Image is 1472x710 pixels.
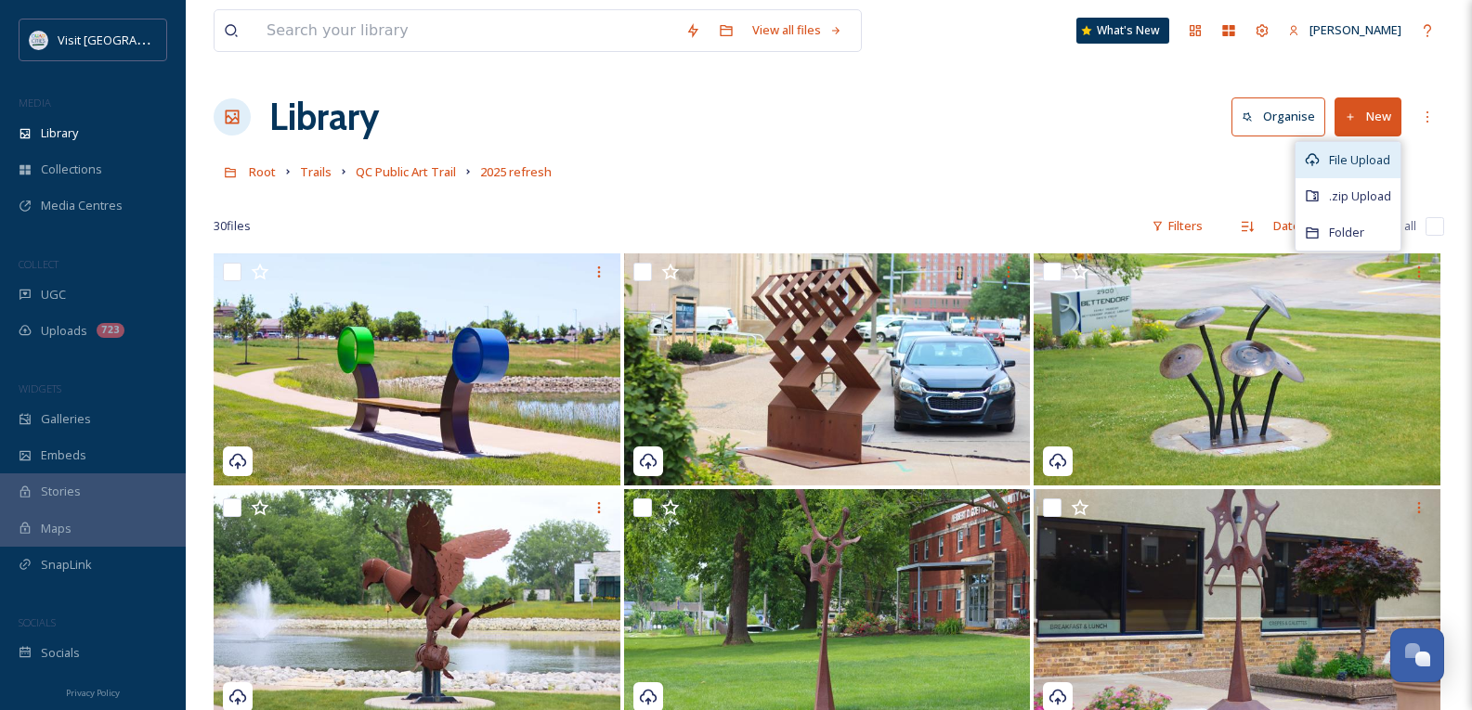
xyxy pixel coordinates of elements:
[41,410,91,428] span: Galleries
[30,31,48,49] img: QCCVB_VISIT_vert_logo_4c_tagline_122019.svg
[41,446,86,464] span: Embeds
[249,161,276,183] a: Root
[624,253,1031,485] img: BMcGrath_AnglesShadowsReaching.jpg
[41,197,123,214] span: Media Centres
[1335,97,1401,136] button: New
[1076,18,1169,44] a: What's New
[19,96,51,110] span: MEDIA
[1390,628,1444,682] button: Open Chat
[480,163,552,180] span: 2025 refresh
[480,161,552,183] a: 2025 refresh
[41,161,102,178] span: Collections
[19,257,59,271] span: COLLECT
[41,556,92,574] span: SnapLink
[356,161,456,183] a: QC Public Art Trail
[1264,208,1358,244] div: Date Created
[41,286,66,303] span: UGC
[1231,97,1325,136] button: Organise
[41,124,78,142] span: Library
[41,520,72,537] span: Maps
[300,161,332,183] a: Trails
[269,89,379,145] a: Library
[66,687,120,699] span: Privacy Policy
[1034,253,1440,485] img: AModeland_FarmhouseToadstool.jpg
[1309,21,1401,38] span: [PERSON_NAME]
[1329,224,1364,241] span: Folder
[1142,208,1212,244] div: Filters
[356,163,456,180] span: QC Public Art Trail
[214,253,620,485] img: BPierce_BenchPlease.jpg
[1329,187,1391,205] span: .zip Upload
[214,217,251,235] span: 30 file s
[97,323,124,338] div: 723
[1231,97,1335,136] a: Organise
[249,163,276,180] span: Root
[41,483,81,500] span: Stories
[19,615,56,629] span: SOCIALS
[257,10,676,51] input: Search your library
[1279,12,1411,48] a: [PERSON_NAME]
[66,680,120,703] a: Privacy Policy
[19,381,61,395] span: WIDGETS
[300,163,332,180] span: Trails
[1329,151,1390,169] span: File Upload
[58,31,202,48] span: Visit [GEOGRAPHIC_DATA]
[743,12,852,48] a: View all files
[41,322,87,340] span: Uploads
[41,644,80,662] span: Socials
